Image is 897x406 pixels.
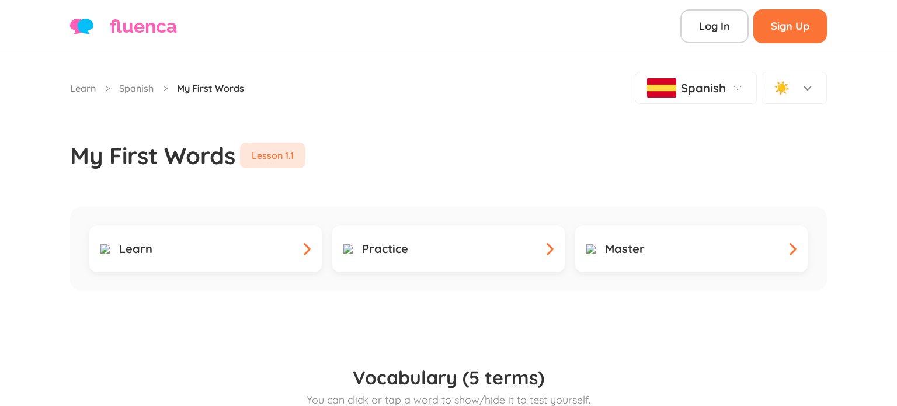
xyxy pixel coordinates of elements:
[89,225,322,272] a: Learn
[110,12,177,40] span: fluenca
[70,81,96,95] a: Learn
[362,242,408,256] h3: Practice
[586,244,596,254] img: degree-credential.svg
[680,9,749,43] a: Log In
[177,81,244,95] span: My First Words
[647,78,676,98] img: Spanish
[119,242,152,256] h3: Learn
[119,81,154,95] a: Spanish
[163,81,168,95] span: >
[240,143,305,168] div: Lesson 1.1
[681,81,726,95] span: Spanish
[774,78,790,98] div: ☀️
[343,244,353,254] img: practice.svg
[605,242,645,256] h3: Master
[575,225,808,272] a: Master
[753,9,827,43] a: Sign Up
[105,81,110,95] span: >
[353,366,544,389] h2: Vocabulary (5 terms)
[100,244,110,254] img: dictionary-alt.svg
[332,225,565,272] a: Practice
[70,141,235,169] h1: My First Words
